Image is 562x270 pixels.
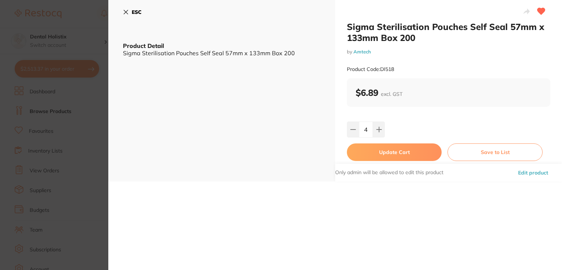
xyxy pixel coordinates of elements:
[123,6,142,18] button: ESC
[347,21,550,43] h2: Sigma Sterilisation Pouches Self Seal 57mm x 133mm Box 200
[381,91,402,97] span: excl. GST
[353,49,371,55] a: Amtech
[356,87,402,98] b: $6.89
[516,164,550,181] button: Edit product
[347,143,442,161] button: Update Cart
[347,49,550,55] small: by
[335,169,443,176] p: Only admin will be allowed to edit this product
[123,50,321,56] div: Sigma Sterilisation Pouches Self Seal 57mm x 133mm Box 200
[132,9,142,15] b: ESC
[447,143,543,161] button: Save to List
[123,42,164,49] b: Product Detail
[347,66,394,72] small: Product Code: DI518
